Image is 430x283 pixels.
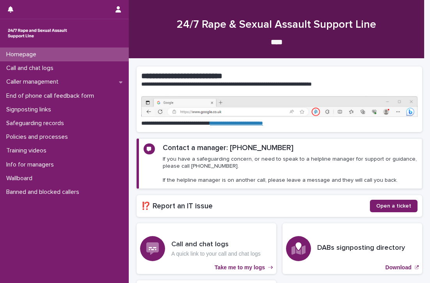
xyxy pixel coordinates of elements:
[3,92,100,100] p: End of phone call feedback form
[386,264,412,271] p: Download
[317,244,405,253] h3: DABs signposting directory
[137,223,276,274] a: Take me to my logs
[3,106,57,113] p: Signposting links
[141,202,370,211] h2: ⁉️ Report an IT issue
[171,240,261,249] h3: Call and chat logs
[137,18,416,32] h1: 24/7 Rape & Sexual Assault Support Line
[163,156,417,184] p: If you have a safeguarding concern, or need to speak to a helpline manager for support or guidanc...
[376,203,411,209] span: Open a ticket
[141,96,418,117] img: https%3A%2F%2Fcdn.document360.io%2F0deca9d6-0dac-4e56-9e8f-8d9979bfce0e%2FImages%2FDocumentation%...
[283,223,422,274] a: Download
[3,78,65,86] p: Caller management
[215,264,265,271] p: Take me to my logs
[3,175,39,182] p: Wallboard
[6,25,69,41] img: rhQMoQhaT3yELyF149Cw
[3,64,60,72] p: Call and chat logs
[370,200,418,212] a: Open a ticket
[3,120,70,127] p: Safeguarding records
[3,51,43,58] p: Homepage
[3,188,85,196] p: Banned and blocked callers
[171,251,261,257] p: A quick link to your call and chat logs
[3,161,60,168] p: Info for managers
[3,133,74,141] p: Policies and processes
[163,143,293,152] h2: Contact a manager: [PHONE_NUMBER]
[3,147,53,154] p: Training videos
